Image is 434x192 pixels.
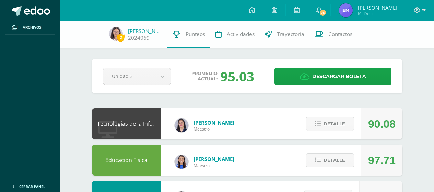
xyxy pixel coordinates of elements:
span: Maestro [193,162,234,168]
a: Descargar boleta [274,68,391,85]
span: Archivos [23,25,41,30]
span: Punteos [186,31,205,38]
span: Detalle [324,117,345,130]
span: [PERSON_NAME] [358,4,397,11]
img: 328c7fac29e90a9ed1b90325c0dc9cde.png [339,3,353,17]
img: dbcf09110664cdb6f63fe058abfafc14.png [175,118,188,132]
span: Contactos [328,31,352,38]
span: [PERSON_NAME] [193,156,234,162]
span: Trayectoria [277,31,304,38]
div: 97.71 [368,145,396,176]
div: Tecnologías de la Información y Comunicación: Computación [92,108,161,139]
img: a26598ed205341e56e159f72e7f20684.png [109,27,123,41]
span: [PERSON_NAME] [193,119,234,126]
span: 2 [117,33,125,42]
div: 95.03 [220,67,254,85]
a: Actividades [210,21,260,48]
span: Detalle [324,154,345,167]
a: 2024069 [128,34,150,42]
button: Detalle [306,117,354,131]
a: Punteos [167,21,210,48]
div: Educación Física [92,145,161,176]
span: Cerrar panel [19,184,45,189]
span: Unidad 3 [112,68,145,84]
span: Mi Perfil [358,10,397,16]
span: Promedio actual: [191,71,218,82]
a: Trayectoria [260,21,309,48]
span: 76 [319,9,327,16]
span: Maestro [193,126,234,132]
a: Contactos [309,21,357,48]
span: Actividades [227,31,255,38]
div: 90.08 [368,109,396,139]
a: Archivos [5,21,55,35]
a: [PERSON_NAME] [128,27,162,34]
a: Unidad 3 [103,68,171,85]
button: Detalle [306,153,354,167]
img: 0eea5a6ff783132be5fd5ba128356f6f.png [175,155,188,169]
span: Descargar boleta [312,68,366,85]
